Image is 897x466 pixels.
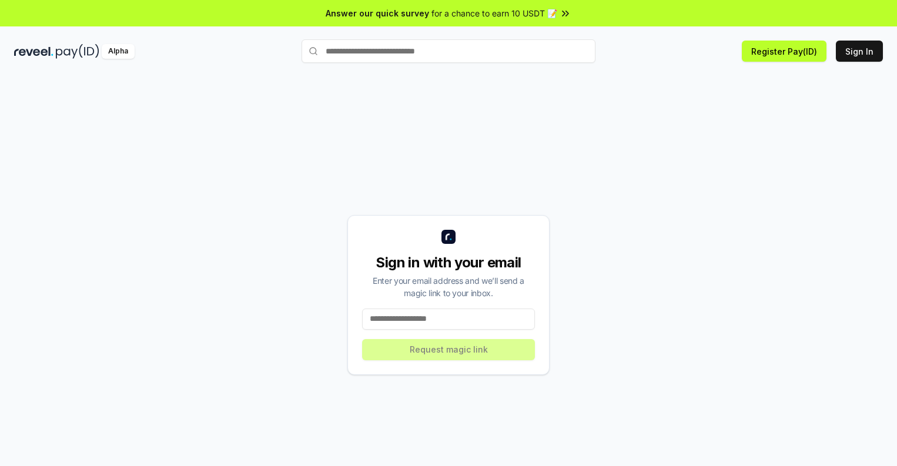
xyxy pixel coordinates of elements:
span: Answer our quick survey [326,7,429,19]
div: Sign in with your email [362,253,535,272]
img: logo_small [441,230,456,244]
div: Enter your email address and we’ll send a magic link to your inbox. [362,274,535,299]
button: Register Pay(ID) [742,41,826,62]
span: for a chance to earn 10 USDT 📝 [431,7,557,19]
button: Sign In [836,41,883,62]
div: Alpha [102,44,135,59]
img: reveel_dark [14,44,53,59]
img: pay_id [56,44,99,59]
